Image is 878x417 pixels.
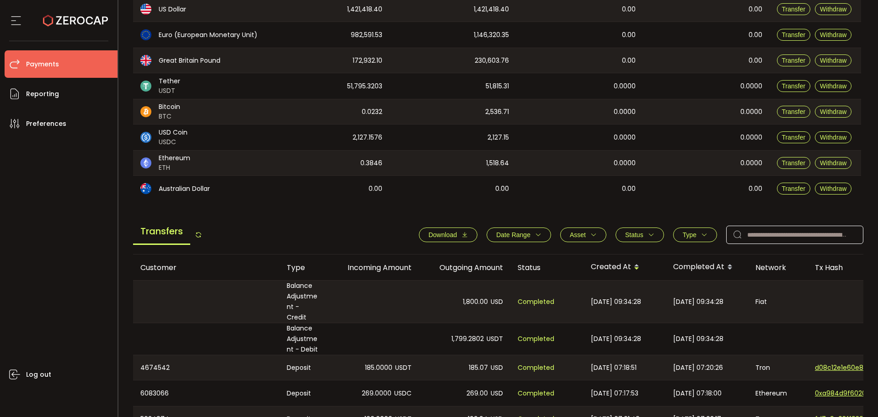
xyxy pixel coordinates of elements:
span: Transfers [133,219,190,245]
span: 0.00 [622,30,636,40]
span: Completed [518,334,554,344]
span: 0.0000 [740,107,762,117]
span: USD [491,297,503,307]
span: USD [491,363,503,373]
span: USDT [159,86,180,96]
span: BTC [159,112,180,121]
span: Transfer [782,57,806,64]
span: [DATE] 07:20:26 [673,363,723,373]
span: 0.00 [622,55,636,66]
span: [DATE] 09:34:28 [673,334,723,344]
div: Status [510,262,584,273]
span: 0.00 [749,184,762,194]
div: Network [748,262,808,273]
button: Withdraw [815,183,851,195]
img: usdc_portfolio.svg [140,132,151,143]
button: Transfer [777,80,811,92]
button: Transfer [777,54,811,66]
span: 0.0000 [614,132,636,143]
span: Download [428,231,457,238]
button: Withdraw [815,29,851,41]
span: Log out [26,368,51,381]
span: Great Britain Pound [159,56,220,65]
div: Customer [133,262,279,273]
iframe: Chat Widget [832,373,878,417]
span: Withdraw [820,185,846,192]
span: 0.0000 [740,81,762,92]
span: 982,591.53 [351,30,382,40]
span: 185.0000 [365,363,392,373]
button: Asset [560,227,606,242]
button: Date Range [487,227,551,242]
button: Withdraw [815,131,851,143]
button: Transfer [777,131,811,143]
span: Ethereum [159,153,190,163]
div: Balance Adjustment - Debit [279,323,327,355]
span: Withdraw [820,82,846,90]
span: 0.0000 [614,107,636,117]
span: 0.00 [749,30,762,40]
span: Transfer [782,82,806,90]
span: Withdraw [820,134,846,141]
span: Withdraw [820,108,846,115]
img: usdt_portfolio.svg [140,81,151,92]
button: Withdraw [815,54,851,66]
span: 2,536.71 [485,107,509,117]
button: Withdraw [815,106,851,118]
button: Transfer [777,106,811,118]
div: Created At [584,260,666,275]
span: 185.07 [469,363,488,373]
span: USDT [395,363,412,373]
button: Transfer [777,157,811,169]
span: 0.0232 [362,107,382,117]
span: Type [683,231,696,238]
img: aud_portfolio.svg [140,183,151,194]
button: Transfer [777,3,811,15]
span: USD Coin [159,128,187,137]
span: 1,518.64 [486,158,509,168]
span: 0.3846 [360,158,382,168]
span: [DATE] 07:18:51 [591,363,637,373]
span: 0.00 [749,55,762,66]
span: Euro (European Monetary Unit) [159,30,257,40]
div: Incoming Amount [327,262,419,273]
span: 1,800.00 [463,297,488,307]
span: 0.0000 [740,158,762,168]
span: Transfer [782,134,806,141]
span: Transfer [782,5,806,13]
span: 0.00 [622,184,636,194]
span: Completed [518,297,554,307]
img: gbp_portfolio.svg [140,55,151,66]
span: Completed [518,363,554,373]
span: Transfer [782,31,806,38]
span: [DATE] 07:17:53 [591,388,638,399]
span: Australian Dollar [159,184,210,194]
span: 1,146,320.35 [474,30,509,40]
div: 6083066 [133,380,279,406]
span: 2,127.15 [487,132,509,143]
span: 0.0000 [614,81,636,92]
span: Preferences [26,117,66,130]
img: eur_portfolio.svg [140,29,151,40]
span: 269.0000 [362,388,391,399]
div: Ethereum [748,380,808,406]
span: Date Range [496,231,530,238]
button: Transfer [777,29,811,41]
span: 51,815.31 [486,81,509,92]
span: Completed [518,388,554,399]
div: Outgoing Amount [419,262,510,273]
div: 4674542 [133,355,279,380]
div: Fiat [748,281,808,323]
button: Withdraw [815,80,851,92]
span: 0.0000 [614,158,636,168]
span: US Dollar [159,5,186,14]
span: USDT [487,334,503,344]
button: Withdraw [815,157,851,169]
button: Transfer [777,183,811,195]
div: Tron [748,355,808,380]
div: Deposit [279,355,327,380]
span: USD [491,388,503,399]
span: USDC [394,388,412,399]
span: 51,795.3203 [347,81,382,92]
span: Reporting [26,87,59,101]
